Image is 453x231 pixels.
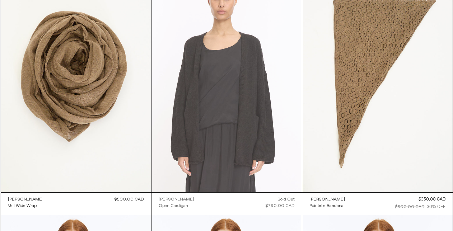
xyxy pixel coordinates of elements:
[309,203,345,209] a: Pointelle Bandana
[8,203,37,209] div: Veil Wide Wrap
[8,197,43,203] div: [PERSON_NAME]
[266,203,295,209] div: $790.00 CAD
[395,204,425,210] div: $500.00 CAD
[159,197,194,203] div: [PERSON_NAME]
[309,203,344,209] div: Pointelle Bandana
[278,196,295,203] div: Sold out
[427,204,445,210] div: 30% OFF
[8,196,43,203] a: [PERSON_NAME]
[159,203,194,209] a: Open Cardigan
[419,196,445,203] div: $350.00 CAD
[309,196,345,203] a: [PERSON_NAME]
[309,197,345,203] div: [PERSON_NAME]
[159,203,188,209] div: Open Cardigan
[159,196,194,203] a: [PERSON_NAME]
[8,203,43,209] a: Veil Wide Wrap
[115,196,144,203] div: $500.00 CAD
